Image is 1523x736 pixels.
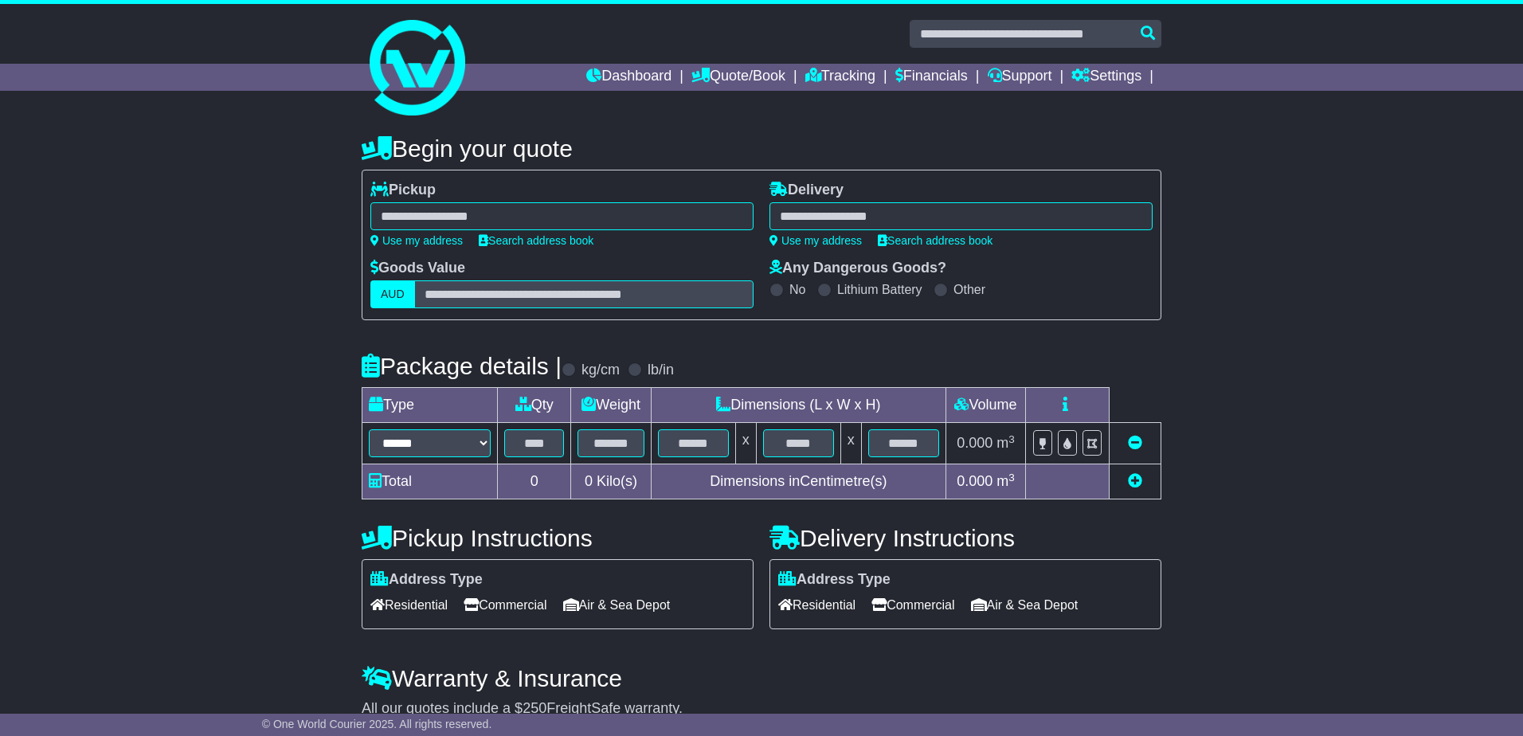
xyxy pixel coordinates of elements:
label: Address Type [370,571,483,589]
a: Search address book [479,234,593,247]
td: Kilo(s) [571,464,651,499]
span: Residential [778,593,855,617]
span: Commercial [464,593,546,617]
td: Weight [571,388,651,423]
label: Goods Value [370,260,465,277]
a: Use my address [769,234,862,247]
span: 0.000 [957,435,992,451]
td: Total [362,464,498,499]
sup: 3 [1008,472,1015,483]
h4: Delivery Instructions [769,525,1161,551]
td: 0 [498,464,571,499]
span: Air & Sea Depot [971,593,1079,617]
sup: 3 [1008,433,1015,445]
a: Settings [1071,64,1141,91]
span: m [996,435,1015,451]
td: Qty [498,388,571,423]
span: Residential [370,593,448,617]
div: All our quotes include a $ FreightSafe warranty. [362,700,1161,718]
h4: Package details | [362,353,562,379]
label: kg/cm [581,362,620,379]
a: Tracking [805,64,875,91]
label: lb/in [648,362,674,379]
label: Other [953,282,985,297]
label: AUD [370,280,415,308]
span: m [996,473,1015,489]
a: Search address book [878,234,992,247]
label: Address Type [778,571,891,589]
td: x [840,423,861,464]
label: Lithium Battery [837,282,922,297]
span: © One World Courier 2025. All rights reserved. [262,718,492,730]
label: Delivery [769,182,844,199]
td: Dimensions in Centimetre(s) [651,464,946,499]
span: Air & Sea Depot [563,593,671,617]
td: Type [362,388,498,423]
a: Remove this item [1128,435,1142,451]
a: Dashboard [586,64,671,91]
td: Volume [946,388,1025,423]
td: Dimensions (L x W x H) [651,388,946,423]
span: Commercial [871,593,954,617]
h4: Pickup Instructions [362,525,754,551]
span: 0.000 [957,473,992,489]
span: 0 [585,473,593,489]
a: Quote/Book [691,64,785,91]
td: x [735,423,756,464]
label: No [789,282,805,297]
h4: Begin your quote [362,135,1161,162]
a: Financials [895,64,968,91]
a: Support [988,64,1052,91]
label: Any Dangerous Goods? [769,260,946,277]
span: 250 [523,700,546,716]
a: Use my address [370,234,463,247]
a: Add new item [1128,473,1142,489]
h4: Warranty & Insurance [362,665,1161,691]
label: Pickup [370,182,436,199]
